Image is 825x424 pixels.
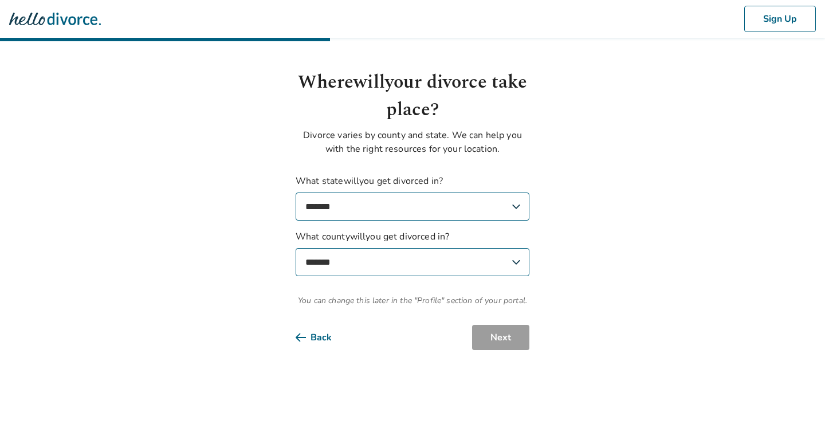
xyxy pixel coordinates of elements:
label: What county will you get divorced in? [296,230,529,276]
button: Sign Up [744,6,816,32]
h1: Where will your divorce take place? [296,69,529,124]
span: You can change this later in the "Profile" section of your portal. [296,295,529,307]
label: What state will you get divorced in? [296,174,529,221]
button: Next [472,325,529,350]
img: Hello Divorce Logo [9,7,101,30]
select: What countywillyou get divorced in? [296,248,529,276]
select: What statewillyou get divorced in? [296,193,529,221]
p: Divorce varies by county and state. We can help you with the right resources for your location. [296,128,529,156]
iframe: Chat Widget [768,369,825,424]
button: Back [296,325,350,350]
